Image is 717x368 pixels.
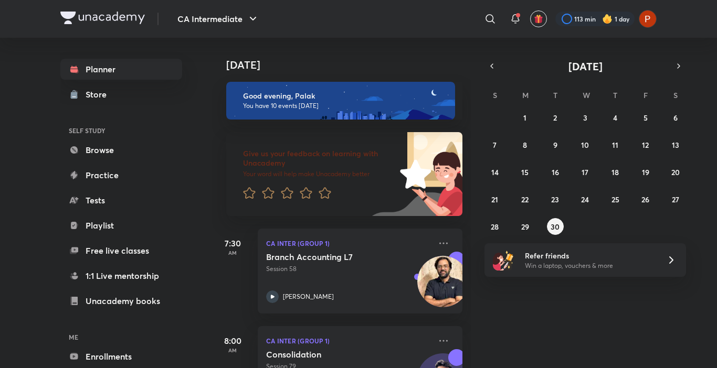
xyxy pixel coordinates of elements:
abbr: September 30, 2025 [551,222,560,232]
button: September 11, 2025 [607,136,624,153]
abbr: September 21, 2025 [491,194,498,204]
abbr: September 12, 2025 [642,140,649,150]
img: referral [493,250,514,270]
abbr: September 2, 2025 [553,113,557,123]
img: Company Logo [60,12,145,24]
button: September 18, 2025 [607,164,624,180]
img: Palak [639,10,657,28]
h6: SELF STUDY [60,122,182,139]
a: Playlist [60,215,182,236]
button: September 4, 2025 [607,109,624,126]
abbr: September 14, 2025 [491,167,499,177]
button: September 10, 2025 [577,136,594,153]
abbr: Sunday [493,90,497,100]
div: Store [86,88,113,101]
abbr: September 9, 2025 [553,140,557,150]
h6: Refer friends [525,250,654,261]
button: September 13, 2025 [667,136,684,153]
button: September 21, 2025 [487,191,503,208]
button: September 25, 2025 [607,191,624,208]
button: September 28, 2025 [487,218,503,235]
abbr: September 20, 2025 [671,167,680,177]
button: September 19, 2025 [637,164,654,180]
abbr: September 16, 2025 [552,167,559,177]
button: September 27, 2025 [667,191,684,208]
button: September 12, 2025 [637,136,654,153]
abbr: Tuesday [553,90,557,100]
button: September 2, 2025 [547,109,564,126]
abbr: September 5, 2025 [644,113,648,123]
a: Free live classes [60,240,182,261]
p: Your word will help make Unacademy better [243,170,396,178]
abbr: September 29, 2025 [521,222,529,232]
h6: Good evening, Palak [243,91,446,101]
abbr: September 6, 2025 [673,113,678,123]
a: Store [60,84,182,105]
p: [PERSON_NAME] [283,292,334,301]
button: September 5, 2025 [637,109,654,126]
img: streak [602,14,613,24]
button: September 14, 2025 [487,164,503,180]
button: September 8, 2025 [516,136,533,153]
span: [DATE] [568,59,603,73]
abbr: Monday [522,90,529,100]
abbr: September 28, 2025 [491,222,499,232]
h5: 8:00 [212,334,254,347]
abbr: September 27, 2025 [672,194,679,204]
abbr: September 8, 2025 [523,140,527,150]
h5: Consolidation [266,349,397,360]
button: September 9, 2025 [547,136,564,153]
h6: ME [60,328,182,346]
p: Session 58 [266,264,431,274]
abbr: September 4, 2025 [613,113,617,123]
abbr: Thursday [613,90,617,100]
img: feedback_image [364,132,462,216]
a: 1:1 Live mentorship [60,265,182,286]
p: CA Inter (Group 1) [266,237,431,250]
img: evening [226,82,455,120]
abbr: September 1, 2025 [523,113,526,123]
abbr: Wednesday [583,90,590,100]
p: AM [212,250,254,256]
p: You have 10 events [DATE] [243,102,446,110]
button: September 1, 2025 [516,109,533,126]
abbr: September 10, 2025 [581,140,589,150]
button: September 7, 2025 [487,136,503,153]
abbr: September 3, 2025 [583,113,587,123]
p: CA Inter (Group 1) [266,334,431,347]
button: September 23, 2025 [547,191,564,208]
abbr: Friday [644,90,648,100]
button: September 22, 2025 [516,191,533,208]
h5: Branch Accounting L7 [266,252,397,262]
button: September 26, 2025 [637,191,654,208]
abbr: September 11, 2025 [612,140,618,150]
button: September 24, 2025 [577,191,594,208]
a: Unacademy books [60,290,182,311]
button: avatar [530,10,547,27]
abbr: Saturday [673,90,678,100]
abbr: September 7, 2025 [493,140,497,150]
button: [DATE] [499,59,671,73]
abbr: September 18, 2025 [611,167,619,177]
button: September 29, 2025 [516,218,533,235]
button: September 6, 2025 [667,109,684,126]
p: Win a laptop, vouchers & more [525,261,654,270]
abbr: September 15, 2025 [521,167,529,177]
button: CA Intermediate [171,8,266,29]
h4: [DATE] [226,59,473,71]
abbr: September 22, 2025 [521,194,529,204]
a: Practice [60,165,182,186]
a: Company Logo [60,12,145,27]
button: September 17, 2025 [577,164,594,180]
abbr: September 24, 2025 [581,194,589,204]
button: September 30, 2025 [547,218,564,235]
button: September 16, 2025 [547,164,564,180]
p: AM [212,347,254,353]
abbr: September 17, 2025 [582,167,588,177]
a: Enrollments [60,346,182,367]
abbr: September 25, 2025 [611,194,619,204]
h6: Give us your feedback on learning with Unacademy [243,149,396,168]
abbr: September 19, 2025 [642,167,649,177]
abbr: September 13, 2025 [672,140,679,150]
a: Tests [60,190,182,211]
